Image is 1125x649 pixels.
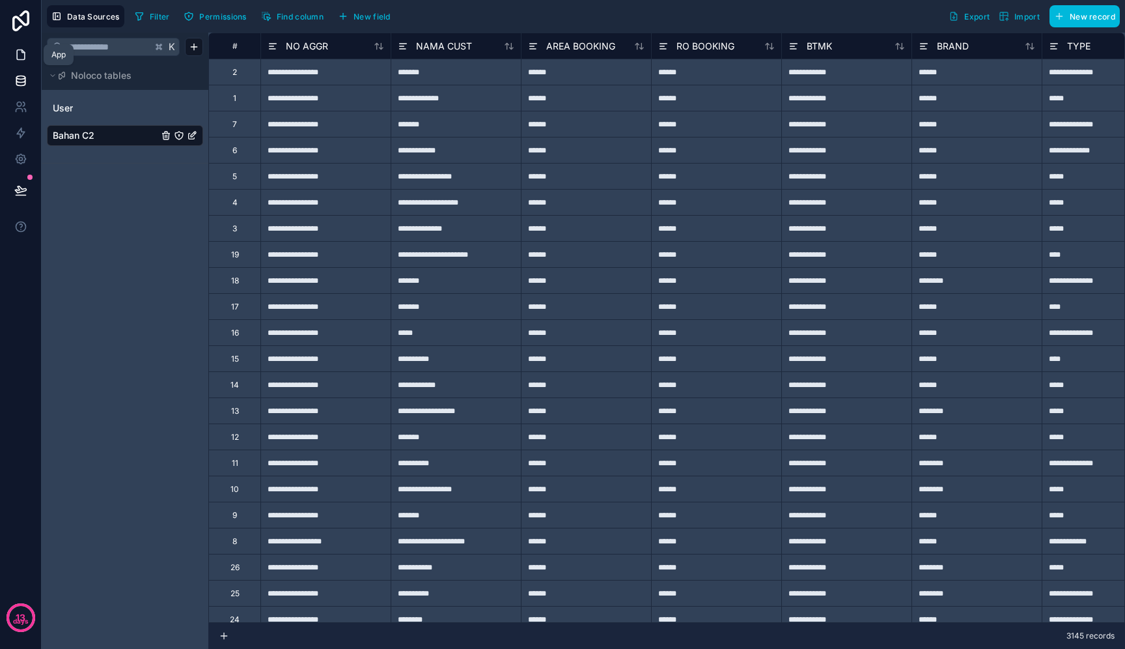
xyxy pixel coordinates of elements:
div: Bahan C2 [47,125,203,146]
span: NAMA CUST [416,40,472,53]
div: 16 [231,328,239,338]
p: 13 [16,611,25,624]
div: 15 [231,354,239,364]
button: Import [994,5,1044,27]
span: BTMK [807,40,832,53]
button: Export [944,5,994,27]
div: 13 [231,406,239,416]
div: 14 [230,380,239,390]
div: 11 [232,458,238,469]
a: User [53,102,158,115]
span: Import [1014,12,1040,22]
span: User [53,102,73,115]
button: Data Sources [47,5,124,27]
a: Bahan C2 [53,129,158,142]
a: Permissions [179,7,256,26]
button: Find column [257,7,328,26]
span: K [167,42,176,51]
span: AREA BOOKING [546,40,615,53]
button: New field [333,7,395,26]
span: Data Sources [67,12,120,22]
div: 19 [231,250,239,260]
div: 3 [232,224,237,234]
div: 2 [232,67,237,78]
a: New record [1044,5,1120,27]
span: Filter [150,12,170,22]
span: BRAND [937,40,969,53]
span: NO AGGR [286,40,328,53]
span: Noloco tables [71,69,132,82]
div: 25 [230,588,240,599]
span: TYPE [1067,40,1090,53]
div: 4 [232,197,238,208]
div: 9 [232,510,237,521]
div: 6 [232,145,237,156]
div: App [51,50,66,60]
div: 5 [232,171,237,182]
button: New record [1049,5,1120,27]
div: 18 [231,276,239,286]
div: 7 [232,119,237,130]
button: Filter [130,7,174,26]
div: 24 [230,614,240,625]
span: New field [354,12,391,22]
span: Permissions [199,12,246,22]
div: # [219,41,251,51]
button: Permissions [179,7,251,26]
span: Find column [277,12,324,22]
span: New record [1070,12,1115,22]
span: Bahan C2 [53,129,94,142]
span: Export [964,12,990,22]
button: Noloco tables [47,66,195,85]
div: 10 [230,484,239,495]
div: 8 [232,536,237,547]
span: RO BOOKING [676,40,734,53]
div: User [47,98,203,119]
span: 3145 records [1066,631,1115,641]
div: 12 [231,432,239,442]
div: 1 [233,93,236,104]
div: 26 [230,562,240,573]
p: days [13,616,29,627]
div: 17 [231,302,239,312]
